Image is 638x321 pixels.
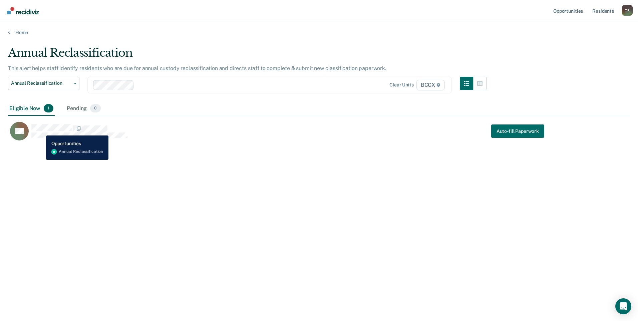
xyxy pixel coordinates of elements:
[8,46,487,65] div: Annual Reclassification
[491,124,544,138] a: Navigate to form link
[44,104,53,113] span: 1
[65,101,102,116] div: Pending0
[8,29,630,35] a: Home
[7,7,39,14] img: Recidiviz
[622,5,633,16] div: T R
[622,5,633,16] button: Profile dropdown button
[8,77,79,90] button: Annual Reclassification
[416,80,445,90] span: BCCX
[8,65,386,71] p: This alert helps staff identify residents who are due for annual custody reclassification and dir...
[389,82,414,88] div: Clear units
[491,124,544,138] button: Auto-fill Paperwork
[90,104,100,113] span: 0
[8,121,552,148] div: CaseloadOpportunityCell-00215141
[8,101,55,116] div: Eligible Now1
[11,80,71,86] span: Annual Reclassification
[615,298,631,314] div: Open Intercom Messenger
